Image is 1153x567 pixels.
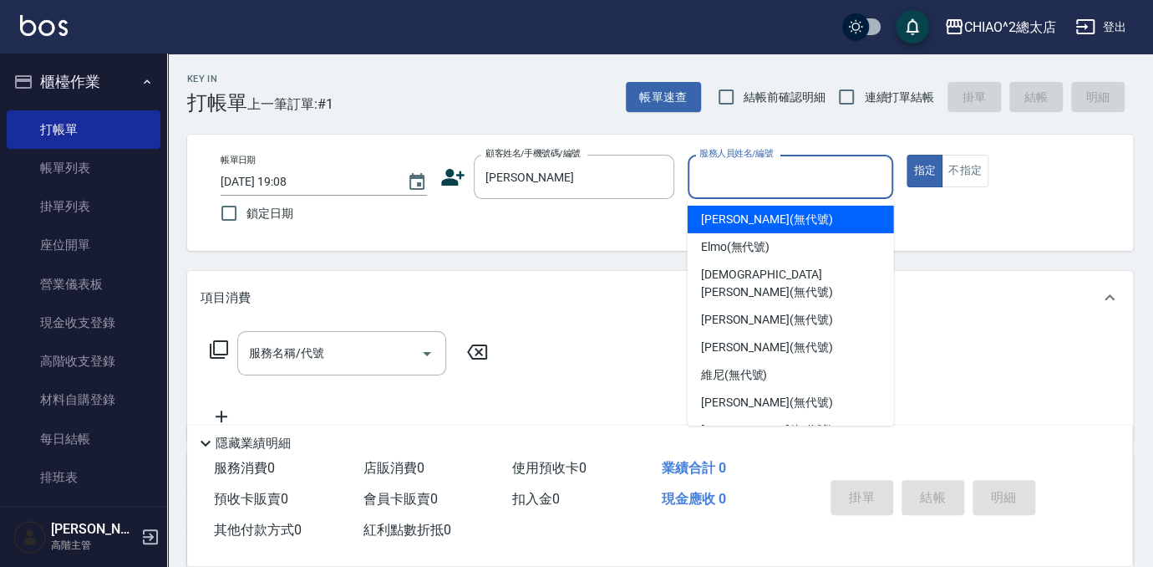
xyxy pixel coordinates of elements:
h3: 打帳單 [187,91,247,115]
a: 掛單列表 [7,187,160,226]
span: 連續打單結帳 [864,89,934,106]
button: CHIAO^2總太店 [937,10,1063,44]
span: 上一筆訂單:#1 [247,94,333,115]
span: [PERSON_NAME] (無代號) [701,211,833,228]
span: 店販消費 0 [363,460,424,476]
span: [PERSON_NAME] (無代號) [701,311,833,329]
button: 櫃檯作業 [7,60,160,104]
button: Open [414,340,440,367]
a: 現場電腦打卡 [7,497,160,535]
button: 指定 [907,155,942,187]
img: Logo [20,15,68,36]
span: 維尼 (無代號) [701,366,768,384]
span: 其他付款方式 0 [214,522,302,538]
a: 高階收支登錄 [7,342,160,381]
span: 鎖定日期 [246,205,293,222]
a: 座位開單 [7,226,160,264]
span: [DEMOGRAPHIC_DATA][PERSON_NAME] (無代號) [701,266,881,301]
button: 不指定 [942,155,988,187]
button: 帳單速查 [626,82,701,113]
span: 扣入金 0 [512,491,560,507]
a: 排班表 [7,458,160,497]
button: Choose date, selected date is 2025-09-16 [397,162,437,202]
span: 服務消費 0 [214,460,275,476]
span: 紅利點數折抵 0 [363,522,451,538]
p: 隱藏業績明細 [216,435,291,452]
img: Person [13,520,47,554]
a: 每日結帳 [7,420,160,458]
span: 結帳前確認明細 [744,89,825,106]
label: 服務人員姓名/編號 [699,147,773,160]
label: 顧客姓名/手機號碼/編號 [485,147,581,160]
button: 登出 [1069,12,1133,43]
span: 現金應收 0 [662,491,726,507]
span: 使用預收卡 0 [512,460,587,476]
span: [PERSON_NAME] (無代號) [701,339,833,356]
span: [PERSON_NAME] (無代號) [701,394,833,411]
span: 預收卡販賣 0 [214,491,288,507]
a: 營業儀表板 [7,265,160,304]
p: 高階主管 [51,538,136,553]
label: 帳單日期 [221,154,256,166]
div: 項目消費 [187,271,1133,324]
a: 現金收支登錄 [7,304,160,342]
p: 項目消費 [201,289,251,307]
h5: [PERSON_NAME] [51,521,136,538]
a: 打帳單 [7,110,160,149]
a: 帳單列表 [7,149,160,187]
button: save [896,10,929,43]
span: [PERSON_NAME] (無代號) [701,421,833,439]
div: CHIAO^2總太店 [964,17,1056,38]
input: YYYY/MM/DD hh:mm [221,168,390,196]
h2: Key In [187,74,247,84]
span: 會員卡販賣 0 [363,491,438,507]
a: 材料自購登錄 [7,381,160,419]
span: 業績合計 0 [662,460,726,476]
span: Elmo (無代號) [701,238,770,256]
